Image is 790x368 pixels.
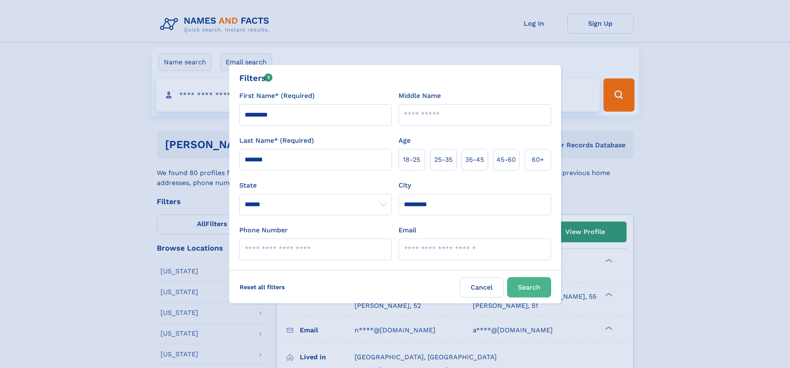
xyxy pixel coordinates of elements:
[532,155,544,165] span: 60+
[403,155,420,165] span: 18‑25
[239,91,315,101] label: First Name* (Required)
[239,180,392,190] label: State
[460,277,504,297] label: Cancel
[239,72,273,84] div: Filters
[239,225,288,235] label: Phone Number
[399,136,411,146] label: Age
[399,225,416,235] label: Email
[465,155,484,165] span: 35‑45
[399,180,411,190] label: City
[496,155,516,165] span: 45‑60
[507,277,551,297] button: Search
[239,136,314,146] label: Last Name* (Required)
[399,91,441,101] label: Middle Name
[234,277,290,297] label: Reset all filters
[434,155,452,165] span: 25‑35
